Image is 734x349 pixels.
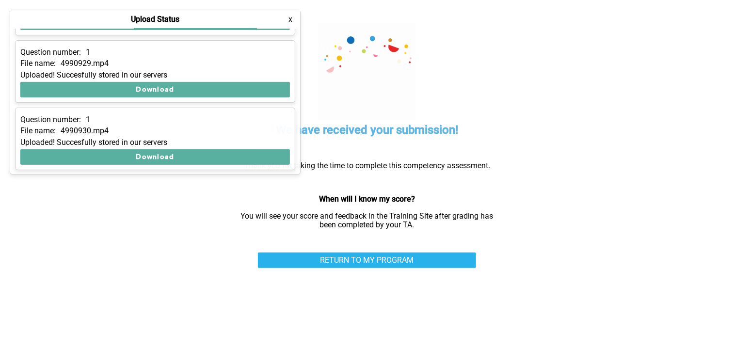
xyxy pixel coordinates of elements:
[20,59,56,68] p: File name:
[258,253,476,268] a: RETURN TO MY PROGRAM
[86,115,90,124] p: 1
[20,138,290,147] div: Uploaded! Succesfully stored in our servers
[20,71,290,79] div: Uploaded! Succesfully stored in our servers
[20,82,290,97] button: Download
[61,127,109,135] p: 4990930.mp4
[319,23,415,120] img: celebration.7678411f.gif
[234,161,500,170] p: Thank you for taking the time to complete this competency assessment.
[131,15,179,24] h4: Upload Status
[10,10,95,25] button: Show Uploads
[61,59,109,68] p: 4990929.mp4
[20,48,81,57] p: Question number:
[286,15,295,24] button: x
[20,127,56,135] p: File name:
[20,149,290,165] button: Download
[319,194,415,204] strong: When will I know my score?
[20,115,81,124] p: Question number:
[276,122,458,138] h5: We have received your submission!
[86,48,90,57] p: 1
[234,212,500,230] p: You will see your score and feedback in the Training Site after grading has been completed by you...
